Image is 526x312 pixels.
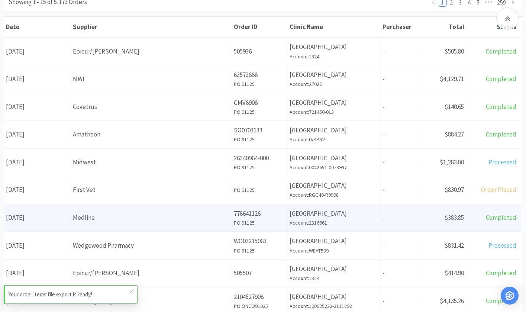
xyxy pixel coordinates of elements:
p: 505936 [234,46,285,57]
span: Processed [488,241,516,250]
div: Medline [73,213,230,223]
p: 63573668 [234,70,285,80]
h6: Account: 721450-013 [290,108,378,116]
h6: PO: 91125 [234,80,285,88]
div: MWI [73,74,230,84]
div: [DATE] [4,125,71,144]
span: Order Placed [481,186,516,194]
p: - [383,185,423,195]
div: [DATE] [4,208,71,227]
h6: PO: 91125 [234,219,285,227]
div: Supplier [73,23,230,31]
p: - [383,46,423,57]
p: - [383,157,423,167]
p: - [383,129,423,139]
h6: PO: 91125 [234,135,285,144]
span: Completed [486,130,516,138]
p: [GEOGRAPHIC_DATA] [290,292,378,302]
p: SO0703133 [234,125,285,135]
span: $414.90 [445,269,464,277]
h6: Account: 27022 [290,80,378,88]
p: 2104527908 [234,292,285,302]
div: [DATE] [4,264,71,283]
h6: Account: 1324 [290,274,378,282]
span: Completed [486,103,516,111]
div: Covetrus [73,102,230,112]
p: [GEOGRAPHIC_DATA] [290,42,378,52]
i: icon: left [431,0,436,5]
h6: Account: RGG40-R9998 [290,191,378,199]
div: [DATE] [4,236,71,255]
p: Your order items file export is ready! [9,290,130,299]
div: [DATE] [4,42,71,61]
p: GMV6908 [234,98,285,108]
div: First Vet [73,185,230,195]
h6: PO: 91125 [234,163,285,171]
div: Total [427,23,464,31]
h6: PO: ONCO91025 [234,302,285,310]
span: Completed [486,75,516,83]
h6: Account: 1324 [290,52,378,61]
p: - [383,102,423,112]
span: Processed [488,158,516,166]
h6: Account: LVSPNV [290,135,378,144]
p: [GEOGRAPHIC_DATA] [290,125,378,135]
div: Epicur/[PERSON_NAME] [73,46,230,57]
div: [DATE] [4,97,71,116]
p: - [383,74,423,84]
h6: PO: 91125 [234,108,285,116]
span: $383.85 [445,213,464,222]
p: - [383,213,423,223]
p: [GEOGRAPHIC_DATA] [290,209,378,219]
div: Clinic Name [290,23,379,31]
span: $140.65 [445,103,464,111]
span: Completed [486,269,516,277]
h6: Account: WEAT539 [290,247,378,255]
p: 778641126 [234,209,285,219]
div: Status [468,23,516,31]
div: [DATE] [4,153,71,172]
div: [DATE] [4,180,71,199]
p: 505507 [234,268,285,278]
div: Boehringer Ingelheim [73,296,230,306]
div: Amatheon [73,129,230,139]
p: 26340964-000 [234,153,285,163]
h6: PO: 91125 [234,186,285,194]
i: icon: right [511,0,515,5]
span: $830.97 [445,186,464,194]
span: Completed [486,213,516,222]
p: - [383,296,423,306]
h6: Account: 2316661 [290,219,378,227]
div: Purchaser [383,23,423,31]
p: [GEOGRAPHIC_DATA] [290,153,378,163]
p: [GEOGRAPHIC_DATA] [290,264,378,274]
div: [DATE] [4,70,71,89]
div: Open Intercom Messenger [501,287,519,305]
div: Date [6,23,69,31]
h6: PO: 91125 [234,247,285,255]
div: Epicur/[PERSON_NAME] [73,268,230,278]
div: Order ID [234,23,286,31]
p: [GEOGRAPHIC_DATA] [290,70,378,80]
span: $505.80 [445,47,464,55]
span: Completed [486,297,516,305]
p: [GEOGRAPHIC_DATA] [290,181,378,191]
p: [GEOGRAPHIC_DATA] [290,98,378,108]
p: [GEOGRAPHIC_DATA] [290,236,378,246]
span: $4,135.26 [440,297,464,305]
span: $4,129.71 [440,75,464,83]
span: $884.27 [445,130,464,138]
p: WO03215063 [234,236,285,246]
span: $1,283.80 [440,158,464,166]
p: - [383,268,423,278]
p: - [383,241,423,251]
span: $831.42 [445,241,464,250]
h6: Account: 0042651-0078997 [290,163,378,171]
div: Wedgewood Pharmacy [73,241,230,251]
span: Completed [486,47,516,55]
div: Midwest [73,157,230,167]
h6: Account: 100985232-2111892 [290,302,378,310]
